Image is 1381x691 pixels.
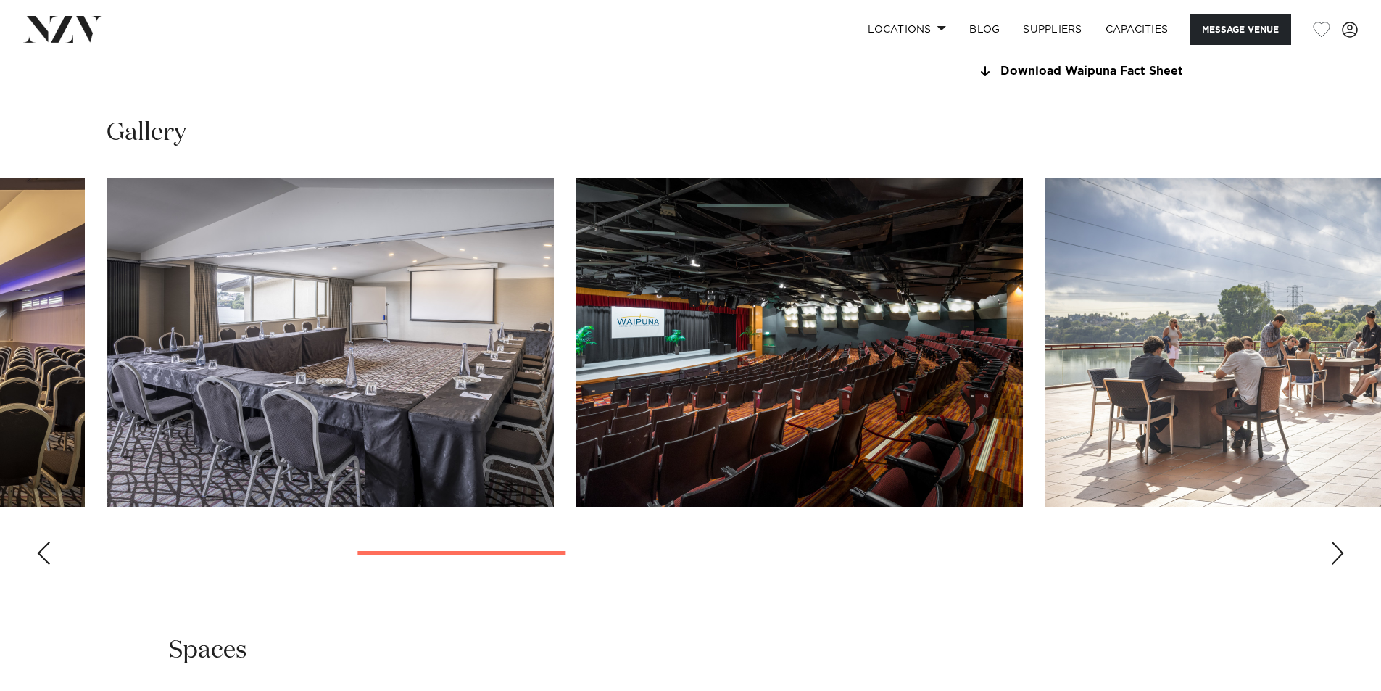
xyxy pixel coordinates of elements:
[1094,14,1180,45] a: Capacities
[107,178,554,507] swiper-slide: 4 / 14
[958,14,1011,45] a: BLOG
[856,14,958,45] a: Locations
[1011,14,1093,45] a: SUPPLIERS
[169,634,247,667] h2: Spaces
[576,178,1023,507] swiper-slide: 5 / 14
[1190,14,1291,45] button: Message Venue
[107,117,186,149] h2: Gallery
[23,16,102,42] img: nzv-logo.png
[976,65,1213,78] a: Download Waipuna Fact Sheet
